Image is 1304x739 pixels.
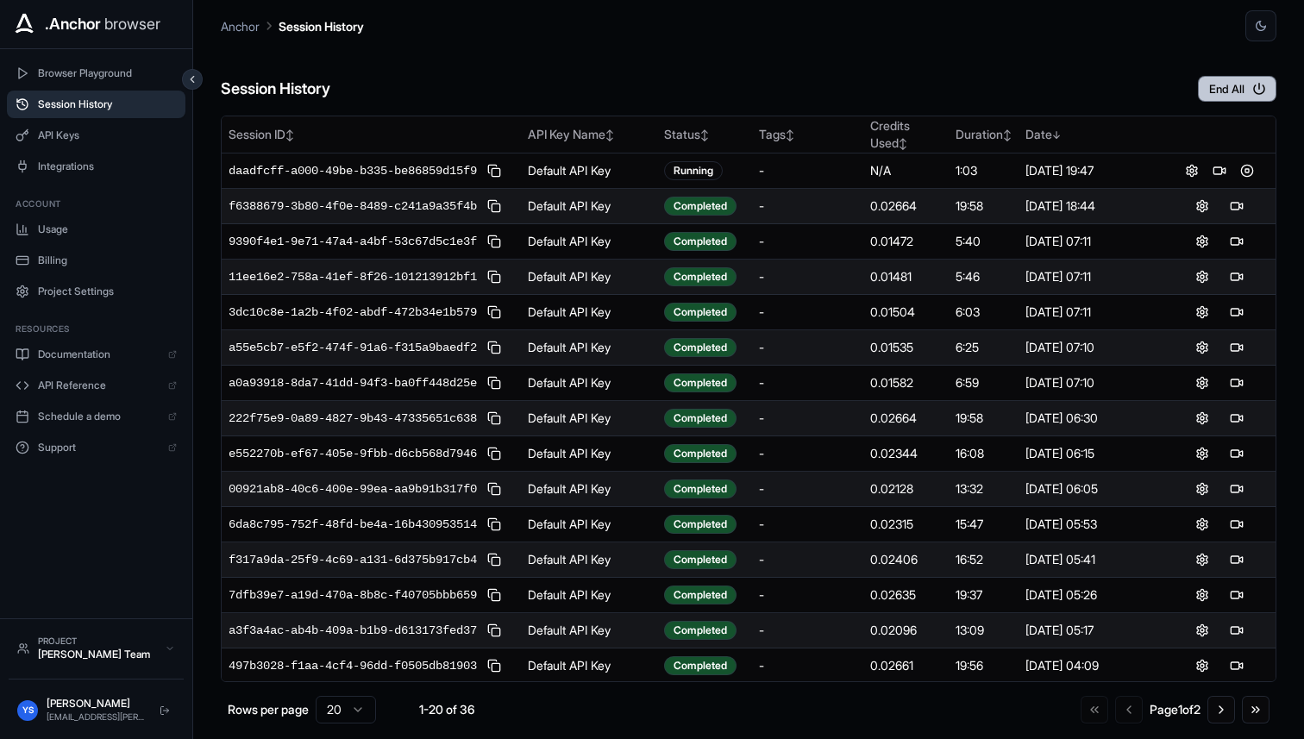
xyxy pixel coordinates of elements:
[870,622,943,639] div: 0.02096
[664,586,737,604] div: Completed
[104,12,160,36] span: browser
[22,704,34,717] span: YS
[759,233,856,250] div: -
[870,516,943,533] div: 0.02315
[7,372,185,399] a: API Reference
[956,304,1012,321] div: 6:03
[521,295,657,330] td: Default API Key
[759,374,856,391] div: -
[870,480,943,498] div: 0.02128
[870,657,943,674] div: 0.02661
[1025,410,1157,427] div: [DATE] 06:30
[38,441,160,454] span: Support
[38,222,177,236] span: Usage
[759,304,856,321] div: -
[1052,128,1061,141] span: ↓
[759,339,856,356] div: -
[759,480,856,498] div: -
[521,224,657,260] td: Default API Key
[1025,304,1157,321] div: [DATE] 07:11
[759,586,856,604] div: -
[521,507,657,542] td: Default API Key
[759,516,856,533] div: -
[870,233,943,250] div: 0.01472
[870,339,943,356] div: 0.01535
[404,701,490,718] div: 1-20 of 36
[870,374,943,391] div: 0.01582
[956,339,1012,356] div: 6:25
[229,586,477,604] span: 7dfb39e7-a19d-470a-8b8c-f40705bbb659
[279,17,364,35] p: Session History
[870,117,943,152] div: Credits Used
[38,348,160,361] span: Documentation
[956,480,1012,498] div: 13:32
[7,122,185,149] button: API Keys
[45,12,101,36] span: .Anchor
[956,622,1012,639] div: 13:09
[229,410,477,427] span: 222f75e9-0a89-4827-9b43-47335651c638
[221,77,330,102] h6: Session History
[7,153,185,180] button: Integrations
[229,304,477,321] span: 3dc10c8e-1a2b-4f02-abdf-472b34e1b579
[16,197,177,210] h3: Account
[870,410,943,427] div: 0.02664
[521,260,657,295] td: Default API Key
[664,479,737,498] div: Completed
[285,128,294,141] span: ↕
[759,126,856,143] div: Tags
[605,128,614,141] span: ↕
[664,550,737,569] div: Completed
[38,410,160,423] span: Schedule a demo
[870,162,943,179] div: N/A
[38,97,177,111] span: Session History
[229,480,477,498] span: 00921ab8-40c6-400e-99ea-aa9b91b317f0
[229,339,477,356] span: a55e5cb7-e5f2-474f-91a6-f315a9baedf2
[229,374,477,391] span: a0a93918-8da7-41dd-94f3-ba0ff448d25e
[759,410,856,427] div: -
[38,635,156,648] div: Project
[664,444,737,463] div: Completed
[521,401,657,436] td: Default API Key
[1025,162,1157,179] div: [DATE] 19:47
[7,403,185,430] a: Schedule a demo
[38,648,156,661] div: [PERSON_NAME] Team
[956,410,1012,427] div: 19:58
[956,126,1012,143] div: Duration
[528,126,650,143] div: API Key Name
[700,128,709,141] span: ↕
[956,516,1012,533] div: 15:47
[182,69,203,90] button: Collapse sidebar
[7,216,185,243] button: Usage
[47,697,146,711] div: [PERSON_NAME]
[521,366,657,401] td: Default API Key
[759,162,856,179] div: -
[1025,480,1157,498] div: [DATE] 06:05
[956,551,1012,568] div: 16:52
[1150,701,1201,718] div: Page 1 of 2
[7,341,185,368] a: Documentation
[38,379,160,392] span: API Reference
[759,622,856,639] div: -
[1198,76,1276,102] button: End All
[521,578,657,613] td: Default API Key
[786,128,794,141] span: ↕
[229,622,477,639] span: a3f3a4ac-ab4b-409a-b1b9-d613173fed37
[7,59,185,87] button: Browser Playground
[664,338,737,357] div: Completed
[521,153,657,189] td: Default API Key
[1025,445,1157,462] div: [DATE] 06:15
[521,472,657,507] td: Default API Key
[956,657,1012,674] div: 19:56
[521,189,657,224] td: Default API Key
[229,233,477,250] span: 9390f4e1-9e71-47a4-a4bf-53c67d5c1e3f
[664,373,737,392] div: Completed
[229,516,477,533] span: 6da8c795-752f-48fd-be4a-16b430953514
[870,268,943,285] div: 0.01481
[664,303,737,322] div: Completed
[664,267,737,286] div: Completed
[229,445,477,462] span: e552270b-ef67-405e-9fbb-d6cb568d7946
[956,197,1012,215] div: 19:58
[1003,128,1012,141] span: ↕
[664,656,737,675] div: Completed
[956,233,1012,250] div: 5:40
